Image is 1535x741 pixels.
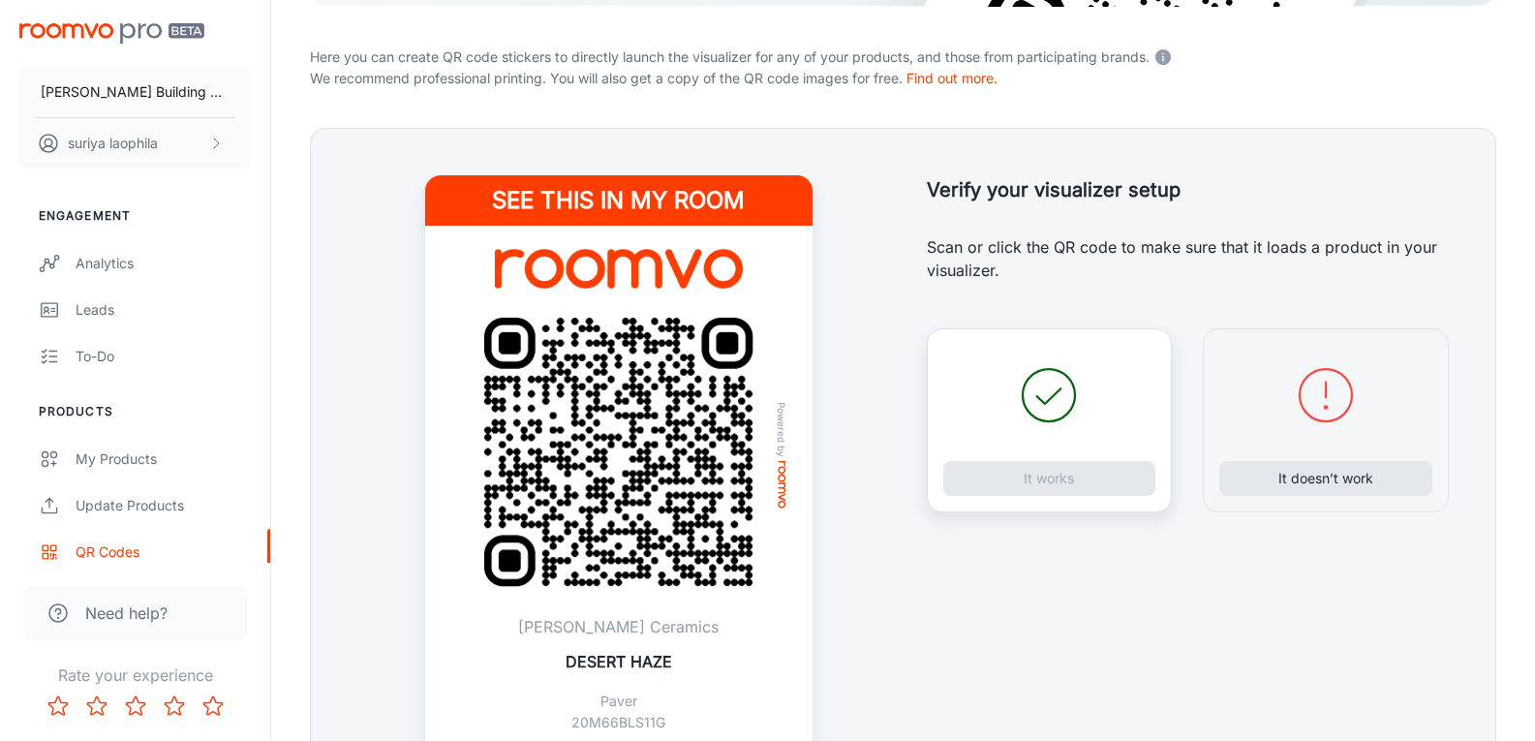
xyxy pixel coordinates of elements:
div: Update Products [76,495,251,516]
p: Rate your experience [15,664,255,687]
button: Rate 5 star [194,687,232,726]
span: Powered by [772,402,791,457]
img: QR Code Example [455,289,782,615]
div: QR Codes [76,541,251,563]
div: To-do [76,346,251,367]
button: Rate 2 star [77,687,116,726]
p: Paver [518,691,719,712]
div: Leads [76,299,251,321]
button: Rate 4 star [155,687,194,726]
img: roomvo [778,461,785,509]
p: [PERSON_NAME] Building Material [41,81,230,103]
button: Rate 3 star [116,687,155,726]
p: Here you can create QR code stickers to directly launch the visualizer for any of your products, ... [310,43,1496,68]
div: Analytics [76,253,251,274]
button: Rate 1 star [39,687,77,726]
p: suriya laophila [68,133,158,154]
span: Need help? [85,602,168,625]
div: My Products [76,448,251,470]
p: [PERSON_NAME] Ceramics [518,615,719,638]
a: Find out more. [906,70,998,86]
img: Roomvo PRO Beta [19,23,204,44]
h4: See this in my room [425,175,813,226]
button: [PERSON_NAME] Building Material [19,67,251,117]
p: We recommend professional printing. You will also get a copy of the QR code images for free. [310,68,1496,89]
p: DESERT HAZE [566,650,672,673]
h5: Verify your visualizer setup [927,175,1450,204]
p: 20M66BLS11G [518,712,719,733]
p: Scan or click the QR code to make sure that it loads a product in your visualizer. [927,235,1450,282]
img: Eastman Building Material [495,249,743,289]
button: suriya laophila [19,118,251,169]
button: It doesn’t work [1219,461,1432,496]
